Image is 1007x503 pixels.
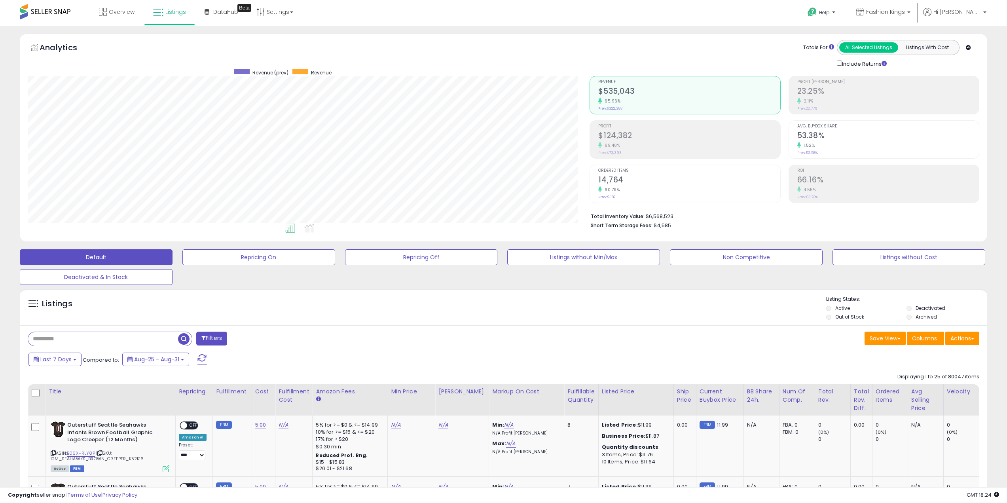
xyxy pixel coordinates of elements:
[602,187,620,193] small: 60.79%
[598,150,622,155] small: Prev: $73,393
[854,483,866,490] div: 0.00
[876,483,908,490] div: 0
[602,483,638,490] b: Listed Price:
[876,429,887,435] small: (0%)
[947,436,979,443] div: 0
[438,421,448,429] a: N/A
[677,421,690,429] div: 0.00
[196,332,227,345] button: Filters
[700,421,715,429] small: FBM
[567,387,595,404] div: Fulfillable Quantity
[818,483,850,490] div: 0
[897,373,979,381] div: Displaying 1 to 25 of 80047 items
[316,459,381,466] div: $15 - $15.83
[598,106,622,111] small: Prev: $322,387
[797,124,979,129] span: Avg. Buybox Share
[492,449,558,455] p: N/A Profit [PERSON_NAME]
[492,387,561,396] div: Markup on Cost
[818,421,850,429] div: 0
[507,249,660,265] button: Listings without Min/Max
[933,8,981,16] span: Hi [PERSON_NAME]
[797,195,818,199] small: Prev: 63.28%
[279,421,288,429] a: N/A
[911,421,937,429] div: N/A
[70,465,84,472] span: FBM
[504,421,514,429] a: N/A
[797,150,818,155] small: Prev: 52.58%
[506,440,516,448] a: N/A
[83,356,119,364] span: Compared to:
[489,384,564,416] th: The percentage added to the cost of goods (COGS) that forms the calculator for Min & Max prices.
[602,142,620,148] small: 69.48%
[598,131,780,142] h2: $124,382
[717,421,728,429] span: 11.99
[677,483,690,490] div: 0.00
[179,442,207,460] div: Preset:
[602,443,659,451] b: Quantity discounts
[797,87,979,97] h2: 23.25%
[654,222,671,229] span: $4,585
[598,195,616,199] small: Prev: 9,182
[819,9,830,16] span: Help
[602,444,668,451] div: :
[602,421,638,429] b: Listed Price:
[316,396,320,403] small: Amazon Fees.
[947,421,979,429] div: 0
[316,452,368,459] b: Reduced Prof. Rng.
[670,249,823,265] button: Non Competitive
[797,131,979,142] h2: 53.38%
[252,69,288,76] span: Revenue (prev)
[911,483,937,490] div: N/A
[967,491,999,499] span: 2025-09-8 18:24 GMT
[807,7,817,17] i: Get Help
[835,305,850,311] label: Active
[797,106,817,111] small: Prev: 22.77%
[187,484,200,490] span: OFF
[492,431,558,436] p: N/A Profit [PERSON_NAME]
[898,42,957,53] button: Listings With Cost
[40,355,72,363] span: Last 7 Days
[255,483,266,491] a: 5.00
[797,169,979,173] span: ROI
[316,421,381,429] div: 5% for >= $0 & <= $14.99
[67,421,163,446] b: Outerstuff Seattle Seahawks Infants Brown Football Graphic Logo Creeper (12 Months)
[839,42,898,53] button: All Selected Listings
[818,436,850,443] div: 0
[20,249,173,265] button: Default
[602,458,668,465] div: 10 Items, Price: $11.64
[187,422,200,429] span: OFF
[122,353,189,366] button: Aug-25 - Aug-31
[102,491,137,499] a: Privacy Policy
[109,8,135,16] span: Overview
[255,421,266,429] a: 5.00
[279,483,288,491] a: N/A
[835,313,864,320] label: Out of Stock
[40,42,93,55] h5: Analytics
[916,305,945,311] label: Deactivated
[801,98,814,104] small: 2.11%
[67,450,95,457] a: B06XHRLY8P
[747,387,776,404] div: BB Share 24h.
[237,4,251,12] div: Tooltip anchor
[602,98,620,104] small: 65.96%
[602,421,668,429] div: $11.99
[216,421,231,429] small: FBM
[677,387,693,404] div: Ship Price
[783,387,812,404] div: Num of Comp.
[28,353,82,366] button: Last 7 Days
[51,450,144,462] span: | SKU: 12M_SEAHAWKS_BROWN_CREEPER_K52K16
[391,483,400,491] a: N/A
[916,313,937,320] label: Archived
[907,332,944,345] button: Columns
[854,387,869,412] div: Total Rev. Diff.
[316,465,381,472] div: $20.01 - $21.68
[51,421,65,437] img: 517REqVpZWL._SL40_.jpg
[854,421,866,429] div: 0.00
[51,465,69,472] span: All listings currently available for purchase on Amazon
[316,429,381,436] div: 10% for >= $15 & <= $20
[51,421,169,471] div: ASIN:
[316,483,381,490] div: 5% for >= $0 & <= $14.99
[391,387,432,396] div: Min Price
[598,124,780,129] span: Profit
[923,8,986,26] a: Hi [PERSON_NAME]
